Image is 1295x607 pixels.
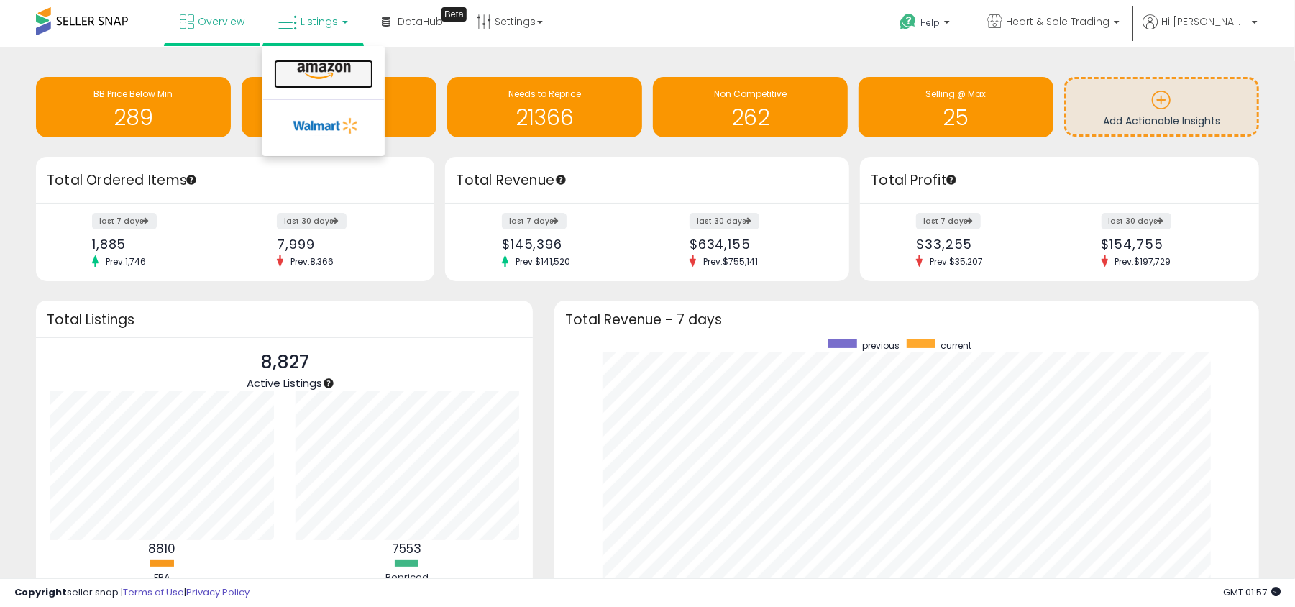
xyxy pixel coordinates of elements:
[119,571,205,585] div: FBA
[43,106,224,129] h1: 289
[456,170,838,191] h3: Total Revenue
[322,377,335,390] div: Tooltip anchor
[859,77,1053,137] a: Selling @ Max 25
[14,585,67,599] strong: Copyright
[247,349,322,376] p: 8,827
[690,237,824,252] div: $634,155
[36,77,231,137] a: BB Price Below Min 289
[148,540,175,557] b: 8810
[123,585,184,599] a: Terms of Use
[945,173,958,186] div: Tooltip anchor
[502,213,567,229] label: last 7 days
[277,237,409,252] div: 7,999
[862,339,900,352] span: previous
[565,314,1248,325] h3: Total Revenue - 7 days
[447,77,642,137] a: Needs to Reprice 21366
[454,106,635,129] h1: 21366
[1103,114,1220,128] span: Add Actionable Insights
[696,255,765,268] span: Prev: $755,141
[277,213,347,229] label: last 30 days
[508,88,581,100] span: Needs to Reprice
[93,88,173,100] span: BB Price Below Min
[1108,255,1179,268] span: Prev: $197,729
[249,106,429,129] h1: 311
[1006,14,1109,29] span: Heart & Sole Trading
[502,237,636,252] div: $145,396
[554,173,567,186] div: Tooltip anchor
[916,213,981,229] label: last 7 days
[47,314,522,325] h3: Total Listings
[899,13,917,31] i: Get Help
[660,106,841,129] h1: 262
[242,77,436,137] a: Inventory Age 311
[198,14,244,29] span: Overview
[1066,79,1257,134] a: Add Actionable Insights
[923,255,990,268] span: Prev: $35,207
[866,106,1046,129] h1: 25
[653,77,848,137] a: Non Competitive 262
[185,173,198,186] div: Tooltip anchor
[186,585,250,599] a: Privacy Policy
[920,17,940,29] span: Help
[888,2,964,47] a: Help
[47,170,424,191] h3: Total Ordered Items
[398,14,443,29] span: DataHub
[941,339,971,352] span: current
[916,237,1048,252] div: $33,255
[1102,237,1234,252] div: $154,755
[1102,213,1171,229] label: last 30 days
[92,237,224,252] div: 1,885
[392,540,421,557] b: 7553
[99,255,153,268] span: Prev: 1,746
[441,7,467,22] div: Tooltip anchor
[247,375,322,391] span: Active Listings
[714,88,787,100] span: Non Competitive
[364,571,450,585] div: Repriced
[508,255,577,268] span: Prev: $141,520
[283,255,341,268] span: Prev: 8,366
[301,14,338,29] span: Listings
[925,88,986,100] span: Selling @ Max
[871,170,1248,191] h3: Total Profit
[1223,585,1281,599] span: 2025-09-8 01:57 GMT
[92,213,157,229] label: last 7 days
[690,213,759,229] label: last 30 days
[1161,14,1248,29] span: Hi [PERSON_NAME]
[1143,14,1258,47] a: Hi [PERSON_NAME]
[14,586,250,600] div: seller snap | |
